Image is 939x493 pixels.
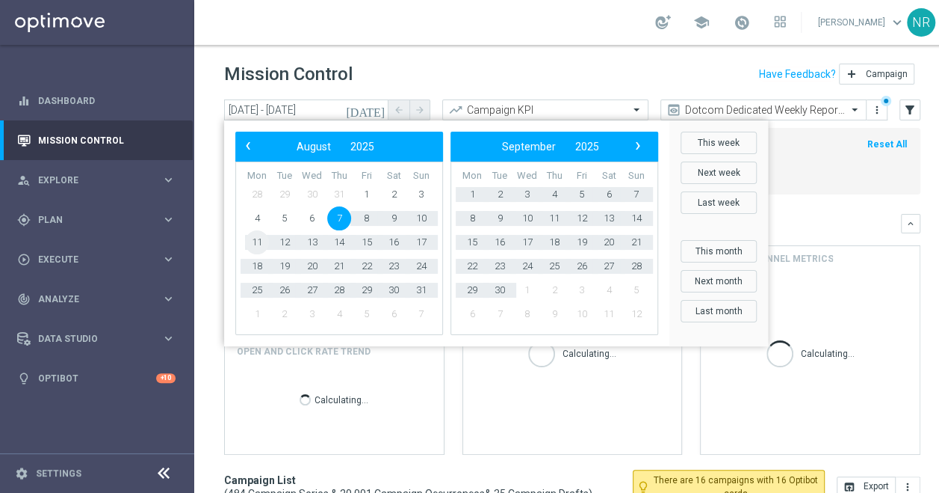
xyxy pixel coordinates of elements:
[837,480,920,492] multiple-options-button: Export to CSV
[17,94,31,108] i: equalizer
[298,170,326,183] th: weekday
[16,174,176,186] button: person_search Explore keyboard_arrow_right
[388,99,409,120] button: arrow_back
[355,183,379,206] span: 1
[224,99,388,120] input: Select date range
[409,99,430,120] button: arrow_forward
[16,214,176,226] button: gps_fixed Plan keyboard_arrow_right
[515,206,539,230] span: 10
[17,213,31,227] i: gps_fixed
[515,230,539,254] span: 17
[382,183,406,206] span: 2
[161,173,176,187] i: keyboard_arrow_right
[300,302,323,326] span: 3
[681,270,757,293] button: Next month
[597,183,621,206] span: 6
[871,104,883,116] i: more_vert
[570,183,594,206] span: 5
[38,81,176,120] a: Dashboard
[17,174,161,187] div: Explore
[415,105,425,115] i: arrow_forward
[245,230,269,254] span: 11
[38,334,161,343] span: Data Studio
[17,253,31,266] i: play_circle_outline
[300,206,323,230] span: 6
[382,302,406,326] span: 6
[459,170,486,183] th: weekday
[355,278,379,302] span: 29
[17,253,161,266] div: Execute
[409,183,433,206] span: 3
[273,206,297,230] span: 5
[346,103,386,117] i: [DATE]
[625,302,648,326] span: 12
[38,255,161,264] span: Execute
[597,206,621,230] span: 13
[870,101,884,119] button: more_vert
[327,206,351,230] span: 7
[300,278,323,302] span: 27
[681,300,757,322] button: Last month
[38,176,161,185] span: Explore
[17,332,161,346] div: Data Studio
[237,345,371,358] h4: OPEN AND CLICK RATE TREND
[15,467,28,480] i: settings
[38,295,161,304] span: Analyze
[239,137,258,156] button: ‹
[625,230,648,254] span: 21
[625,254,648,278] span: 28
[355,302,379,326] span: 5
[382,206,406,230] span: 9
[327,183,351,206] span: 31
[575,141,599,153] span: 2025
[327,278,351,302] span: 28
[570,302,594,326] span: 10
[16,373,176,385] button: lightbulb Optibot +10
[161,292,176,306] i: keyboard_arrow_right
[244,170,271,183] th: weekday
[628,136,648,156] span: ›
[502,141,556,153] span: September
[300,254,323,278] span: 20
[627,137,647,156] button: ›
[16,333,176,345] button: Data Studio keyboard_arrow_right
[901,214,920,233] button: keyboard_arrow_down
[394,105,404,115] i: arrow_back
[568,170,595,183] th: weekday
[344,99,388,122] button: [DATE]
[16,95,176,107] button: equalizer Dashboard
[224,120,768,346] bs-daterangepicker-container: calendar
[273,278,297,302] span: 26
[326,170,353,183] th: weekday
[595,170,623,183] th: weekday
[327,230,351,254] span: 14
[17,372,31,385] i: lightbulb
[409,254,433,278] span: 24
[570,230,594,254] span: 19
[17,293,161,306] div: Analyze
[515,302,539,326] span: 8
[355,230,379,254] span: 15
[382,278,406,302] span: 30
[660,99,867,120] ng-select: Dotcom Dedicated Weekly Reporting
[565,137,609,156] button: 2025
[460,183,484,206] span: 1
[759,69,836,79] input: Have Feedback?
[38,358,156,398] a: Optibot
[350,141,374,153] span: 2025
[570,278,594,302] span: 3
[224,64,353,85] h1: Mission Control
[38,120,176,160] a: Mission Control
[156,373,176,383] div: +10
[273,302,297,326] span: 2
[355,254,379,278] span: 22
[488,254,512,278] span: 23
[542,183,566,206] span: 4
[843,481,855,493] i: open_in_browser
[542,206,566,230] span: 11
[541,170,568,183] th: weekday
[16,254,176,266] button: play_circle_outline Execute keyboard_arrow_right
